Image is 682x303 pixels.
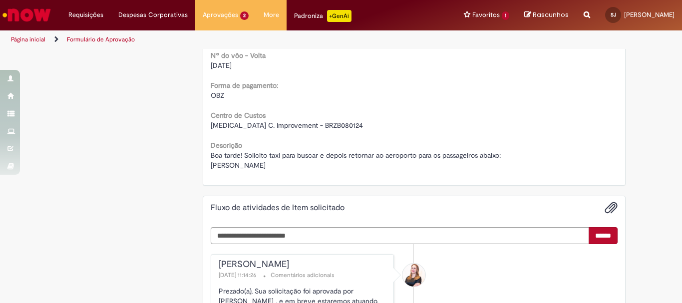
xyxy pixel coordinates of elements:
button: Adicionar anexos [605,201,618,214]
span: 1 [502,11,509,20]
a: Formulário de Aprovação [67,35,135,43]
b: Centro de Custos [211,111,266,120]
span: Aprovações [203,10,238,20]
span: More [264,10,279,20]
span: SJ [611,11,616,18]
b: Forma de pagamento: [211,81,278,90]
small: Comentários adicionais [271,271,335,280]
span: [DATE] [211,61,232,70]
div: Padroniza [294,10,351,22]
div: Caroline Marcilio [402,264,425,287]
img: ServiceNow [1,5,52,25]
span: 2 [240,11,249,20]
a: Rascunhos [524,10,569,20]
textarea: Digite sua mensagem aqui... [211,227,590,244]
span: [PERSON_NAME] [624,10,675,19]
b: Nº do vôo - Volta [211,51,266,60]
span: Despesas Corporativas [118,10,188,20]
span: [DATE] 11:14:26 [219,271,259,279]
span: Boa tarde! Solicito taxi para buscar e depois retornar ao aeroporto para os passageiros abaixo: [... [211,151,501,170]
a: Página inicial [11,35,45,43]
b: Descrição [211,141,242,150]
span: Requisições [68,10,103,20]
ul: Trilhas de página [7,30,447,49]
span: OBZ [211,91,224,100]
div: [PERSON_NAME] [219,260,389,270]
h2: Fluxo de atividades de Item solicitado Histórico de tíquete [211,204,344,213]
p: +GenAi [327,10,351,22]
span: [MEDICAL_DATA] C. Improvement - BRZB080124 [211,121,363,130]
span: Favoritos [472,10,500,20]
span: Rascunhos [533,10,569,19]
